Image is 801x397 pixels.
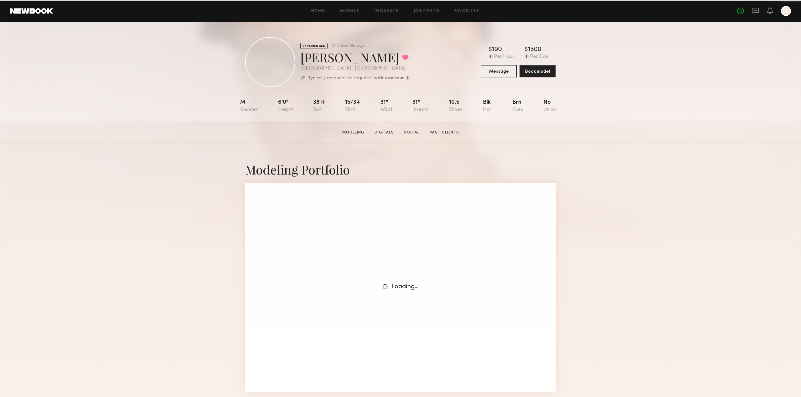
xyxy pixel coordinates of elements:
[449,100,463,112] div: 10.5
[530,54,548,60] div: Per Day
[372,130,396,135] a: Digitals
[492,47,502,53] div: 190
[340,9,359,13] a: Models
[313,100,325,112] div: 38 r
[375,9,399,13] a: Requests
[374,76,404,81] b: within an hour
[494,54,514,60] div: Per Hour
[245,161,556,178] div: Modeling Portfolio
[483,100,492,112] div: Blk
[240,100,258,112] div: M
[278,100,293,112] div: 6'0"
[412,100,429,112] div: 31"
[340,130,367,135] a: Modeling
[337,44,364,48] div: Online 9hr ago
[311,9,325,13] a: Home
[380,100,392,112] div: 31"
[528,47,541,53] div: 1500
[300,66,410,71] div: [GEOGRAPHIC_DATA] , [GEOGRAPHIC_DATA]
[300,49,410,65] div: [PERSON_NAME]
[781,6,791,16] a: S
[525,47,528,53] div: $
[391,284,419,290] span: Loading…
[481,65,517,77] button: Message
[345,100,360,112] div: 15/34
[414,9,440,13] a: Job Posts
[543,100,556,112] div: No
[300,43,328,49] div: EXPERIENCED
[401,130,422,135] a: Social
[512,100,523,112] div: Brn
[454,9,479,13] a: Favorites
[519,65,556,77] button: Book model
[488,47,492,53] div: $
[427,130,462,135] a: Past Clients
[308,76,373,81] p: Typically responds to requests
